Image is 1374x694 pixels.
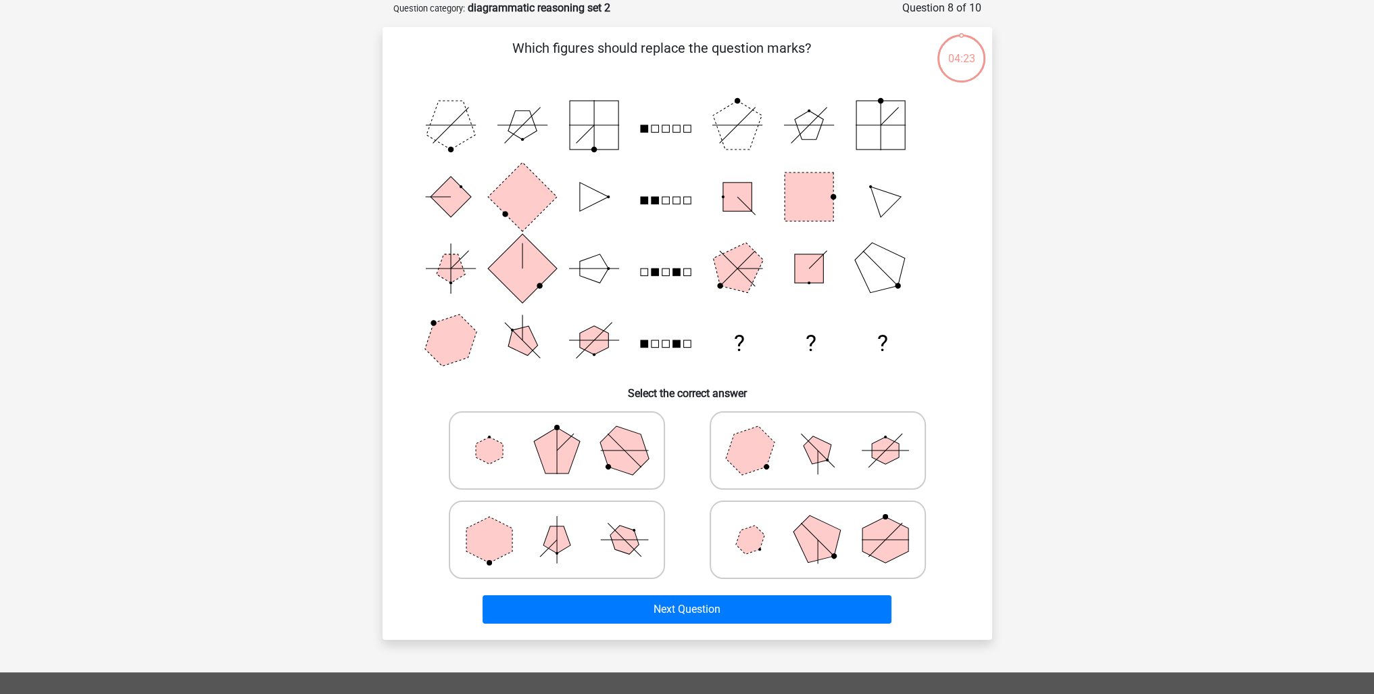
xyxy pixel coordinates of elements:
text: ? [877,330,888,356]
small: Question category: [393,3,465,14]
text: ? [733,330,744,356]
h6: Select the correct answer [404,376,971,400]
p: Which figures should replace the question marks? [404,38,920,78]
text: ? [805,330,816,356]
button: Next Question [483,595,891,624]
div: 04:23 [936,33,987,67]
strong: diagrammatic reasoning set 2 [468,1,610,14]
